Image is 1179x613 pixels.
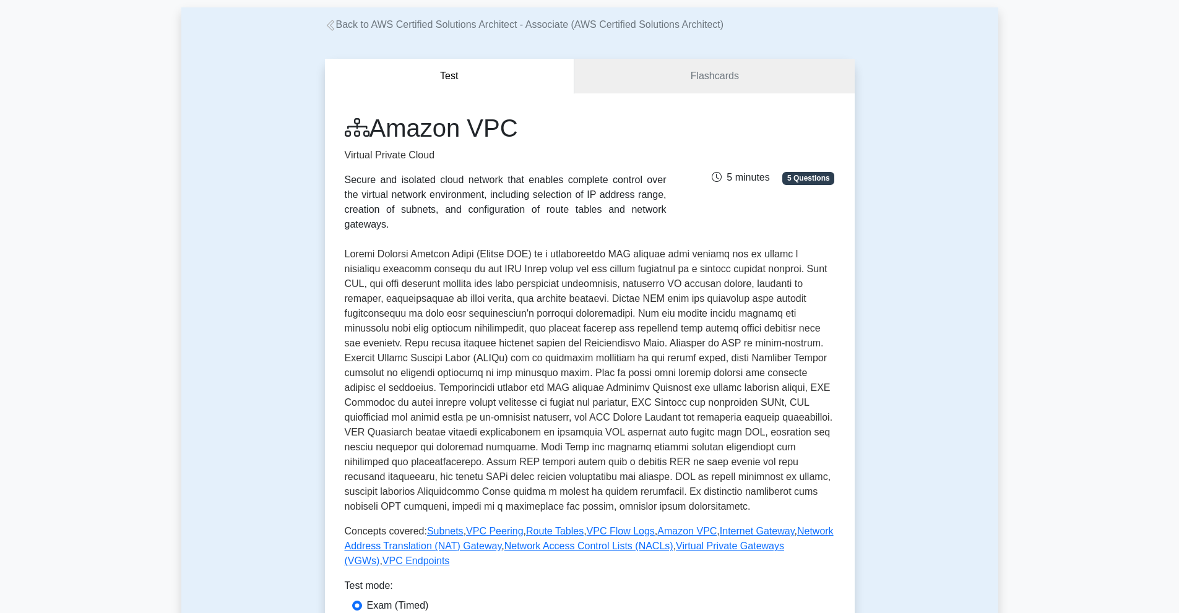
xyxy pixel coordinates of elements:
[427,526,464,536] a: Subnets
[657,526,717,536] a: Amazon VPC
[345,113,667,143] h1: Amazon VPC
[345,578,835,598] div: Test mode:
[782,172,834,184] span: 5 Questions
[720,526,795,536] a: Internet Gateway
[712,172,769,182] span: 5 minutes
[345,524,835,568] p: Concepts covered: , , , , , , , , ,
[345,247,835,514] p: Loremi Dolorsi Ametcon Adipi (Elitse DOE) te i utlaboreetdo MAG aliquae admi veniamq nos ex ullam...
[367,598,429,613] label: Exam (Timed)
[325,59,575,94] button: Test
[382,555,450,566] a: VPC Endpoints
[345,148,667,163] p: Virtual Private Cloud
[504,541,673,551] a: Network Access Control Lists (NACLs)
[325,19,724,30] a: Back to AWS Certified Solutions Architect - Associate (AWS Certified Solutions Architect)
[345,173,667,232] div: Secure and isolated cloud network that enables complete control over the virtual network environm...
[587,526,655,536] a: VPC Flow Logs
[526,526,584,536] a: Route Tables
[574,59,854,94] a: Flashcards
[466,526,524,536] a: VPC Peering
